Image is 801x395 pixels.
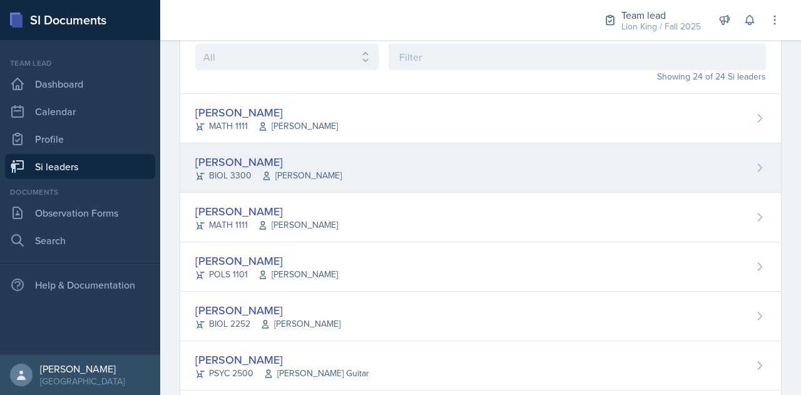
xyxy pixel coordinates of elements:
[195,169,342,182] div: BIOL 3300
[195,252,338,269] div: [PERSON_NAME]
[389,44,766,70] input: Filter
[5,228,155,253] a: Search
[5,187,155,198] div: Documents
[195,302,340,319] div: [PERSON_NAME]
[5,71,155,96] a: Dashboard
[180,143,781,193] a: [PERSON_NAME] BIOL 3300[PERSON_NAME]
[5,126,155,151] a: Profile
[195,351,369,368] div: [PERSON_NAME]
[621,8,701,23] div: Team lead
[5,154,155,179] a: Si leaders
[260,317,340,331] span: [PERSON_NAME]
[40,375,125,387] div: [GEOGRAPHIC_DATA]
[5,99,155,124] a: Calendar
[195,120,338,133] div: MATH 1111
[195,367,369,380] div: PSYC 2500
[5,272,155,297] div: Help & Documentation
[262,169,342,182] span: [PERSON_NAME]
[195,218,338,232] div: MATH 1111
[195,317,340,331] div: BIOL 2252
[258,120,338,133] span: [PERSON_NAME]
[5,58,155,69] div: Team lead
[180,94,781,143] a: [PERSON_NAME] MATH 1111[PERSON_NAME]
[195,104,338,121] div: [PERSON_NAME]
[180,292,781,341] a: [PERSON_NAME] BIOL 2252[PERSON_NAME]
[180,341,781,391] a: [PERSON_NAME] PSYC 2500[PERSON_NAME] Guitar
[389,70,766,83] div: Showing 24 of 24 Si leaders
[263,367,369,380] span: [PERSON_NAME] Guitar
[180,193,781,242] a: [PERSON_NAME] MATH 1111[PERSON_NAME]
[195,268,338,281] div: POLS 1101
[195,153,342,170] div: [PERSON_NAME]
[258,268,338,281] span: [PERSON_NAME]
[40,362,125,375] div: [PERSON_NAME]
[180,242,781,292] a: [PERSON_NAME] POLS 1101[PERSON_NAME]
[621,20,701,33] div: Lion King / Fall 2025
[258,218,338,232] span: [PERSON_NAME]
[195,203,338,220] div: [PERSON_NAME]
[5,200,155,225] a: Observation Forms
